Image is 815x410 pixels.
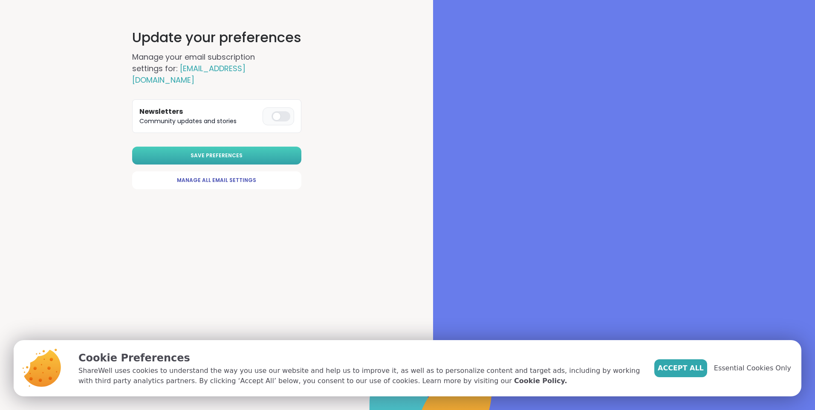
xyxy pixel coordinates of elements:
[191,152,243,159] span: Save Preferences
[132,27,301,48] h1: Update your preferences
[132,51,286,86] h2: Manage your email subscription settings for:
[132,171,301,189] a: Manage All Email Settings
[132,63,246,85] span: [EMAIL_ADDRESS][DOMAIN_NAME]
[714,363,791,373] span: Essential Cookies Only
[78,366,641,386] p: ShareWell uses cookies to understand the way you use our website and help us to improve it, as we...
[654,359,707,377] button: Accept All
[132,147,301,165] button: Save Preferences
[514,376,567,386] a: Cookie Policy.
[139,107,259,117] h3: Newsletters
[139,117,259,126] p: Community updates and stories
[658,363,704,373] span: Accept All
[78,350,641,366] p: Cookie Preferences
[177,176,256,184] span: Manage All Email Settings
